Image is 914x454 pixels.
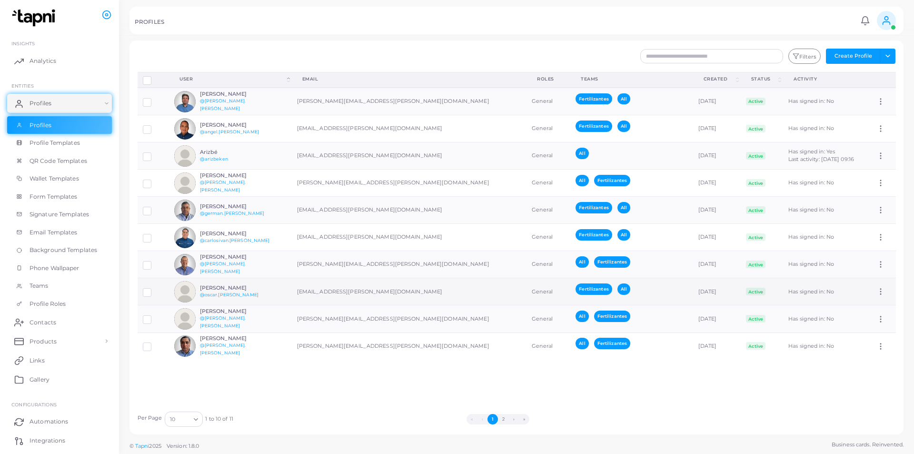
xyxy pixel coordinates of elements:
td: General [527,333,570,360]
div: Roles [537,76,560,82]
h6: [PERSON_NAME] [200,335,270,342]
td: [DATE] [693,88,741,115]
h6: [PERSON_NAME] [200,172,270,179]
input: Search for option [176,414,190,424]
span: Active [746,261,766,268]
td: General [527,170,570,197]
td: [EMAIL_ADDRESS][PERSON_NAME][DOMAIN_NAME] [292,278,527,305]
a: Profile Roles [7,295,112,313]
button: Go to next page [508,414,519,424]
td: [DATE] [693,170,741,197]
td: General [527,115,570,142]
span: Active [746,288,766,295]
span: All [617,229,630,240]
div: Email [302,76,517,82]
h6: Arizbé [200,149,270,155]
img: avatar [174,227,196,248]
span: All [617,121,630,131]
div: Search for option [165,412,203,427]
a: Background Templates [7,241,112,259]
h6: [PERSON_NAME] [200,203,270,210]
td: [PERSON_NAME][EMAIL_ADDRESS][PERSON_NAME][DOMAIN_NAME] [292,305,527,333]
button: Go to last page [519,414,529,424]
img: avatar [174,145,196,167]
span: Signature Templates [30,210,89,219]
span: Profiles [30,121,51,130]
span: Has signed in: No [788,98,834,104]
span: Active [746,206,766,214]
div: User [179,76,285,82]
a: Signature Templates [7,205,112,223]
span: Links [30,356,45,365]
a: @arizbeken [200,156,228,161]
span: All [576,256,588,267]
a: Email Templates [7,223,112,242]
td: [EMAIL_ADDRESS][PERSON_NAME][DOMAIN_NAME] [292,224,527,251]
span: Has signed in: No [788,315,834,322]
span: Has signed in: No [788,206,834,213]
h6: [PERSON_NAME] [200,91,270,97]
span: Fertilizantes [594,311,630,322]
span: Analytics [30,57,56,65]
button: Filters [788,49,821,64]
span: Active [746,233,766,241]
td: General [527,305,570,333]
td: General [527,278,570,305]
button: Go to page 2 [498,414,508,424]
td: [PERSON_NAME][EMAIL_ADDRESS][PERSON_NAME][DOMAIN_NAME] [292,251,527,278]
th: Row-selection [138,72,169,88]
td: [PERSON_NAME][EMAIL_ADDRESS][PERSON_NAME][DOMAIN_NAME] [292,170,527,197]
span: Has signed in: No [788,233,834,240]
span: Active [746,315,766,323]
span: Contacts [30,318,56,327]
span: Has signed in: No [788,125,834,131]
div: Created [704,76,734,82]
span: Wallet Templates [30,174,79,183]
a: QR Code Templates [7,152,112,170]
h6: [PERSON_NAME] [200,285,270,291]
span: Configurations [11,402,57,407]
td: [DATE] [693,224,741,251]
span: Fertilizantes [576,229,612,240]
span: Fertilizantes [594,256,630,267]
a: Analytics [7,51,112,71]
span: Active [746,152,766,160]
td: [PERSON_NAME][EMAIL_ADDRESS][PERSON_NAME][DOMAIN_NAME] [292,333,527,360]
a: Contacts [7,313,112,332]
a: @[PERSON_NAME].[PERSON_NAME] [200,98,246,111]
a: @oscar.[PERSON_NAME] [200,292,258,297]
span: Profiles [30,99,51,108]
td: [DATE] [693,278,741,305]
img: avatar [174,281,196,303]
a: Integrations [7,431,112,450]
span: All [576,148,588,159]
td: General [527,142,570,170]
span: Email Templates [30,228,78,237]
span: Fertilizantes [594,175,630,186]
img: avatar [174,200,196,221]
ul: Pagination [233,414,763,424]
td: General [527,224,570,251]
td: [DATE] [693,142,741,170]
a: Links [7,351,112,370]
img: logo [9,9,61,27]
div: Teams [581,76,682,82]
img: avatar [174,335,196,357]
span: All [617,283,630,294]
span: ENTITIES [11,83,34,89]
span: Active [746,125,766,132]
span: Active [746,342,766,350]
span: Form Templates [30,192,78,201]
a: Form Templates [7,188,112,206]
span: Automations [30,417,68,426]
span: All [576,338,588,349]
td: General [527,251,570,278]
span: Active [746,179,766,187]
span: 2025 [149,442,161,450]
span: Phone Wallpaper [30,264,79,272]
div: activity [794,76,861,82]
a: @german.[PERSON_NAME] [200,211,264,216]
button: Go to page 1 [487,414,498,424]
span: All [576,175,588,186]
span: Has signed in: No [788,261,834,267]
